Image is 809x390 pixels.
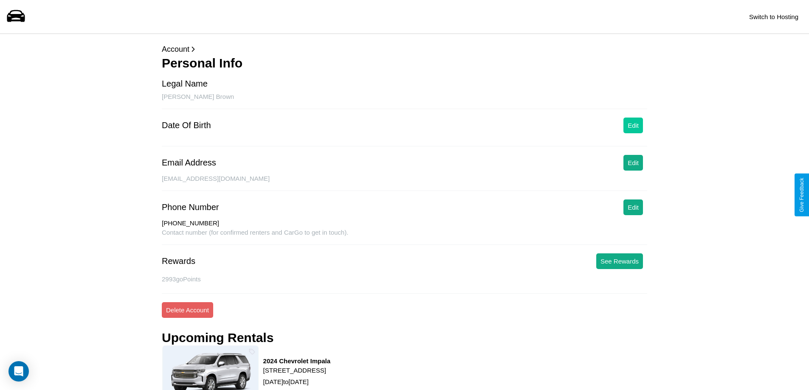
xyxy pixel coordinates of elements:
[162,331,273,345] h3: Upcoming Rentals
[162,56,647,70] h3: Personal Info
[263,357,330,365] h3: 2024 Chevrolet Impala
[162,202,219,212] div: Phone Number
[263,365,330,376] p: [STREET_ADDRESS]
[162,121,211,130] div: Date Of Birth
[596,253,643,269] button: See Rewards
[263,376,330,387] p: [DATE] to [DATE]
[162,256,195,266] div: Rewards
[799,178,805,212] div: Give Feedback
[162,42,647,56] p: Account
[623,118,643,133] button: Edit
[162,175,647,191] div: [EMAIL_ADDRESS][DOMAIN_NAME]
[162,219,647,229] div: [PHONE_NUMBER]
[623,155,643,171] button: Edit
[8,361,29,382] div: Open Intercom Messenger
[162,229,647,245] div: Contact number (for confirmed renters and CarGo to get in touch).
[745,9,803,25] button: Switch to Hosting
[162,302,213,318] button: Delete Account
[623,199,643,215] button: Edit
[162,93,647,109] div: [PERSON_NAME] Brown
[162,158,216,168] div: Email Address
[162,273,647,285] p: 2993 goPoints
[162,79,208,89] div: Legal Name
